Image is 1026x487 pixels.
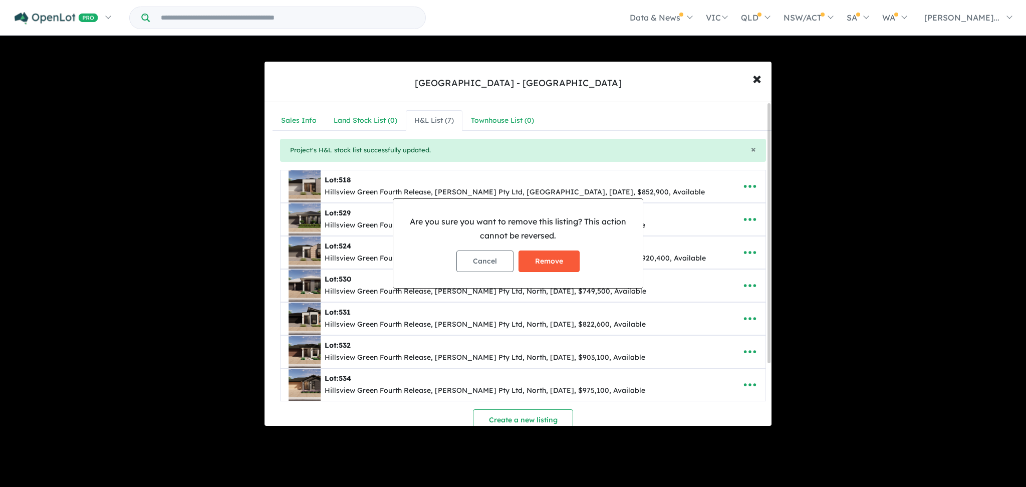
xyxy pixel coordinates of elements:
button: Remove [519,251,580,272]
span: [PERSON_NAME]... [924,13,999,23]
p: Are you sure you want to remove this listing? This action cannot be reversed. [401,215,635,242]
img: Openlot PRO Logo White [15,12,98,25]
button: Cancel [456,251,514,272]
input: Try estate name, suburb, builder or developer [152,7,423,29]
